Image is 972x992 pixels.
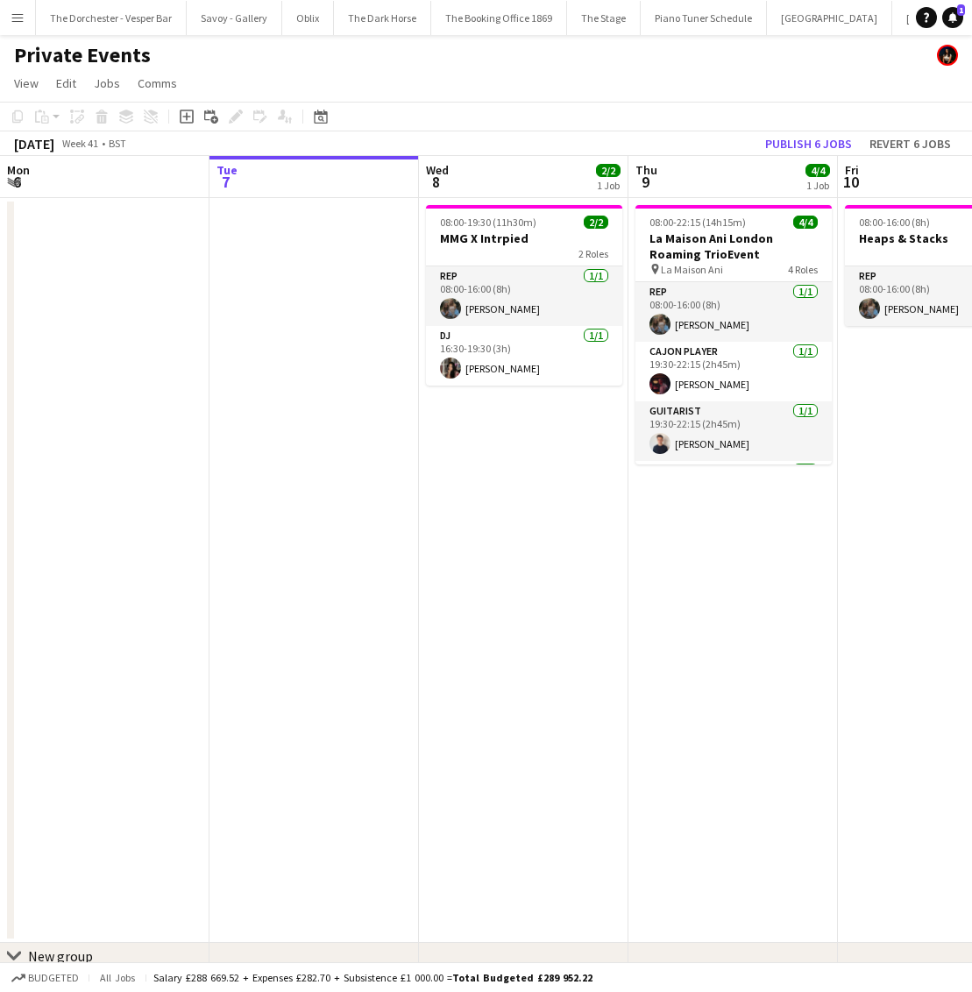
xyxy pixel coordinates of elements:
app-job-card: 08:00-19:30 (11h30m)2/2MMG X Intrpied2 RolesRep1/108:00-16:00 (8h)[PERSON_NAME]DJ1/116:30-19:30 (... [426,205,622,386]
div: [DATE] [14,135,54,152]
div: 1 Job [597,179,620,192]
span: Thu [635,162,657,178]
span: 4/4 [805,164,830,177]
a: View [7,72,46,95]
span: Edit [56,75,76,91]
span: Fri [845,162,859,178]
span: 2 Roles [578,247,608,260]
a: Comms [131,72,184,95]
button: The Stage [567,1,641,35]
h3: La Maison Ani London Roaming TrioEvent [635,230,832,262]
button: Publish 6 jobs [758,132,859,155]
span: Week 41 [58,137,102,150]
span: 9 [633,172,657,192]
a: 1 [942,7,963,28]
span: 08:00-22:15 (14h15m) [649,216,746,229]
span: Tue [216,162,238,178]
span: 1 [957,4,965,16]
span: All jobs [96,971,138,984]
app-job-card: 08:00-22:15 (14h15m)4/4La Maison Ani London Roaming TrioEvent La Maison Ani4 RolesRep1/108:00-16:... [635,205,832,464]
button: The Booking Office 1869 [431,1,567,35]
a: Jobs [87,72,127,95]
div: BST [109,137,126,150]
span: 4 Roles [788,263,818,276]
app-user-avatar: Helena Debono [937,45,958,66]
button: Piano Tuner Schedule [641,1,767,35]
span: Comms [138,75,177,91]
span: 6 [4,172,30,192]
div: New group [28,947,93,965]
span: 2/2 [596,164,621,177]
span: 4/4 [793,216,818,229]
span: 08:00-19:30 (11h30m) [440,216,536,229]
span: La Maison Ani [661,263,723,276]
h1: Private Events [14,42,151,68]
app-card-role: Guitarist1/119:30-22:15 (2h45m)[PERSON_NAME] [635,401,832,461]
button: Oblix [282,1,334,35]
a: Edit [49,72,83,95]
button: The Dark Horse [334,1,431,35]
button: The Dorchester - Vesper Bar [36,1,187,35]
app-card-role: DJ1/116:30-19:30 (3h)[PERSON_NAME] [426,326,622,386]
span: Wed [426,162,449,178]
app-card-role: Cajon Player1/119:30-22:15 (2h45m)[PERSON_NAME] [635,342,832,401]
span: Total Budgeted £289 952.22 [452,971,592,984]
div: 1 Job [806,179,829,192]
button: [GEOGRAPHIC_DATA] [767,1,892,35]
app-card-role: Rep1/108:00-16:00 (8h)[PERSON_NAME] [426,266,622,326]
span: 8 [423,172,449,192]
app-card-role: Rep1/108:00-16:00 (8h)[PERSON_NAME] [635,282,832,342]
span: 08:00-16:00 (8h) [859,216,930,229]
button: Savoy - Gallery [187,1,282,35]
button: Revert 6 jobs [862,132,958,155]
span: 10 [842,172,859,192]
h3: MMG X Intrpied [426,230,622,246]
span: View [14,75,39,91]
span: 2/2 [584,216,608,229]
span: 7 [214,172,238,192]
span: Mon [7,162,30,178]
div: Salary £288 669.52 + Expenses £282.70 + Subsistence £1 000.00 = [153,971,592,984]
span: Budgeted [28,972,79,984]
span: Jobs [94,75,120,91]
app-card-role: Vocalist1/1 [635,461,832,521]
button: Budgeted [9,968,82,988]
